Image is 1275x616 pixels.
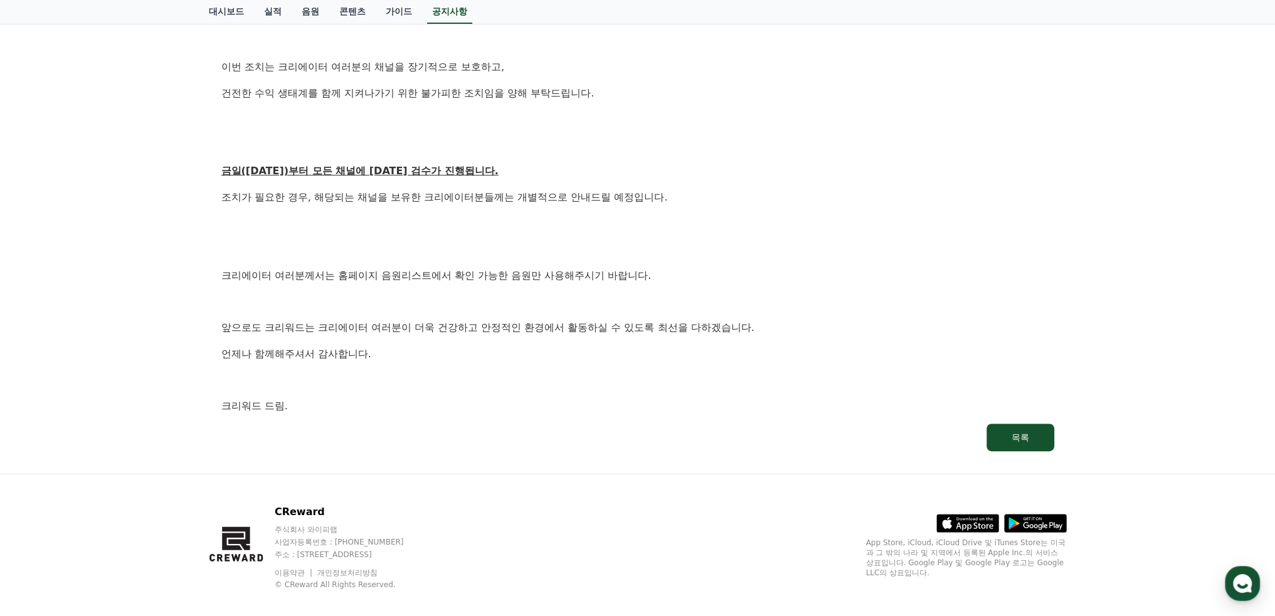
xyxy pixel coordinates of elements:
p: 주식회사 와이피랩 [275,525,428,535]
span: 홈 [40,416,47,426]
a: 개인정보처리방침 [317,568,378,577]
p: App Store, iCloud, iCloud Drive 및 iTunes Store는 미국과 그 밖의 나라 및 지역에서 등록된 Apple Inc.의 서비스 상표입니다. Goo... [866,538,1067,578]
a: 홈 [4,397,83,429]
p: 언제나 함께해주셔서 감사합니다. [221,346,1054,362]
p: CReward [275,504,428,519]
p: 크리워드 드림. [221,398,1054,414]
p: 앞으로도 크리워드는 크리에이터 여러분이 더욱 건강하고 안정적인 환경에서 활동하실 수 있도록 최선을 다하겠습니다. [221,320,1054,336]
p: © CReward All Rights Reserved. [275,580,428,590]
p: 건전한 수익 생태계를 함께 지켜나가기 위한 불가피한 조치임을 양해 부탁드립니다. [221,85,1054,102]
span: 설정 [194,416,209,426]
p: 크리에이터 여러분께서는 홈페이지 음원리스트에서 확인 가능한 음원만 사용해주시기 바랍니다. [221,268,1054,284]
p: 사업자등록번호 : [PHONE_NUMBER] [275,537,428,547]
div: 목록 [1012,431,1029,444]
a: 이용약관 [275,568,314,577]
a: 설정 [162,397,241,429]
p: 조치가 필요한 경우, 해당되는 채널을 보유한 크리에이터분들께는 개별적으로 안내드릴 예정입니다. [221,189,1054,206]
span: 대화 [115,417,130,427]
button: 목록 [987,424,1054,451]
a: 대화 [83,397,162,429]
p: 주소 : [STREET_ADDRESS] [275,550,428,560]
u: 금일([DATE])부터 모든 채널에 [DATE] 검수가 진행됩니다. [221,165,499,177]
p: 이번 조치는 크리에이터 여러분의 채널을 장기적으로 보호하고, [221,59,1054,75]
a: 목록 [221,424,1054,451]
